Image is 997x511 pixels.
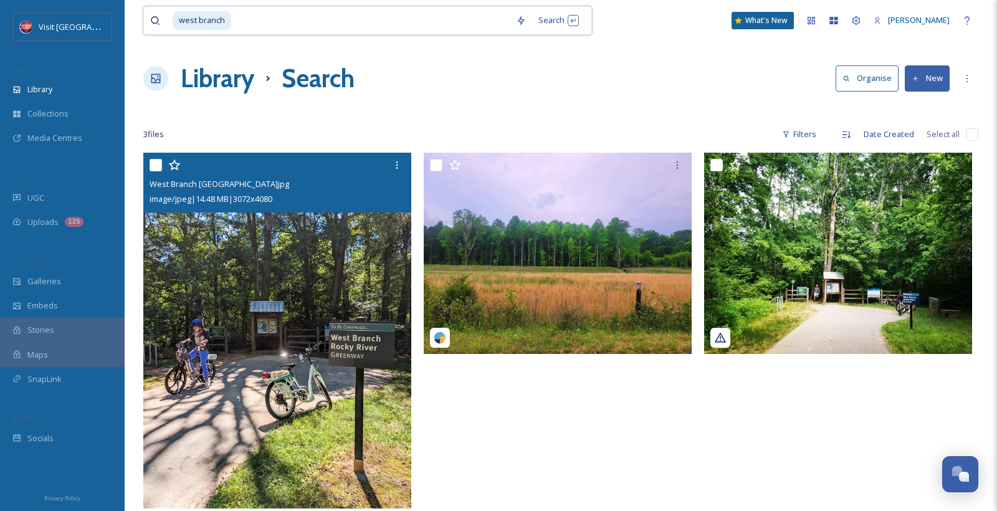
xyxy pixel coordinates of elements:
[27,216,59,228] span: Uploads
[776,122,823,146] div: Filters
[927,128,960,140] span: Select all
[704,153,972,354] img: scottychis80_03242025_17843922293154640.jpg
[27,84,52,95] span: Library
[27,275,61,287] span: Galleries
[20,21,32,33] img: Logo%20Image.png
[27,349,48,361] span: Maps
[27,132,82,144] span: Media Centres
[27,108,69,120] span: Collections
[44,494,80,502] span: Privacy Policy
[27,192,44,204] span: UGC
[150,193,272,204] span: image/jpeg | 14.48 MB | 3072 x 4080
[44,490,80,505] a: Privacy Policy
[12,64,34,74] span: MEDIA
[27,300,58,312] span: Embeds
[867,8,956,32] a: [PERSON_NAME]
[12,256,41,265] span: WIDGETS
[732,12,794,29] a: What's New
[434,332,446,344] img: snapsea-logo.png
[12,413,37,423] span: SOCIALS
[424,153,692,354] img: scottychis80_05162025_18067275121974464.heic
[150,178,289,189] span: West Branch [GEOGRAPHIC_DATA]jpg
[282,60,355,97] h1: Search
[181,60,254,97] a: Library
[27,432,54,444] span: Socials
[143,153,411,509] img: West Branch Rocky River Greenway.jpg
[27,324,54,336] span: Stories
[857,122,920,146] div: Date Created
[173,11,231,29] span: west branch
[65,217,83,227] div: 125
[836,65,899,91] button: Organise
[27,373,62,385] span: SnapLink
[905,65,950,91] button: New
[942,456,978,492] button: Open Chat
[888,14,950,26] span: [PERSON_NAME]
[532,8,585,32] div: Search
[12,173,39,182] span: COLLECT
[143,128,164,140] span: 3 file s
[39,21,197,32] span: Visit [GEOGRAPHIC_DATA][PERSON_NAME]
